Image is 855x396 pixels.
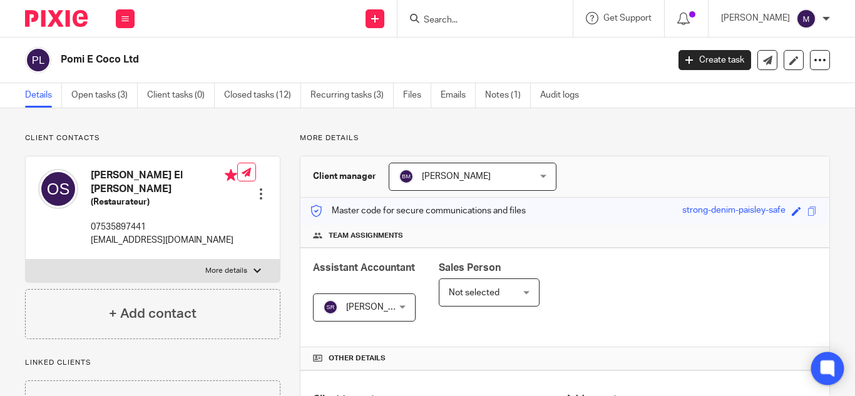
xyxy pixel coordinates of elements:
[310,205,526,217] p: Master code for secure communications and files
[439,263,501,273] span: Sales Person
[449,288,499,297] span: Not selected
[329,353,386,363] span: Other details
[25,10,88,27] img: Pixie
[71,83,138,108] a: Open tasks (3)
[147,83,215,108] a: Client tasks (0)
[422,172,491,181] span: [PERSON_NAME]
[796,9,816,29] img: svg%3E
[91,221,237,233] p: 07535897441
[38,169,78,209] img: svg%3E
[91,196,237,208] h5: (Restaurateur)
[300,133,830,143] p: More details
[224,83,301,108] a: Closed tasks (12)
[323,300,338,315] img: svg%3E
[91,234,237,246] p: [EMAIL_ADDRESS][DOMAIN_NAME]
[25,133,280,143] p: Client contacts
[25,83,62,108] a: Details
[109,304,197,323] h4: + Add contact
[310,83,394,108] a: Recurring tasks (3)
[346,303,415,312] span: [PERSON_NAME]
[721,12,790,24] p: [PERSON_NAME]
[25,47,51,73] img: svg%3E
[678,50,751,70] a: Create task
[422,15,535,26] input: Search
[91,169,237,196] h4: [PERSON_NAME] El [PERSON_NAME]
[540,83,588,108] a: Audit logs
[205,266,247,276] p: More details
[603,14,652,23] span: Get Support
[61,53,540,66] h2: Pomi E Coco Ltd
[25,358,280,368] p: Linked clients
[329,231,403,241] span: Team assignments
[682,204,786,218] div: strong-denim-paisley-safe
[313,170,376,183] h3: Client manager
[403,83,431,108] a: Files
[485,83,531,108] a: Notes (1)
[313,263,415,273] span: Assistant Accountant
[399,169,414,184] img: svg%3E
[441,83,476,108] a: Emails
[225,169,237,181] i: Primary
